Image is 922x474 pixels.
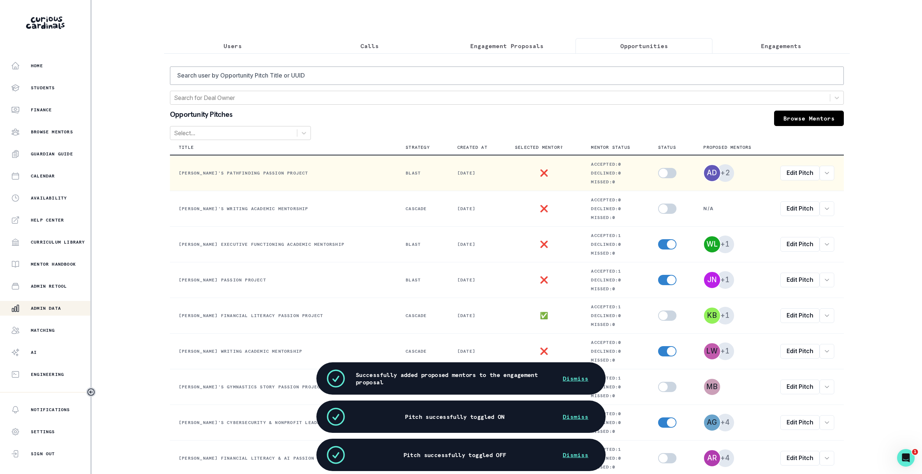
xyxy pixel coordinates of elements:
a: Edit Pitch [780,308,820,323]
p: ❌ [540,348,548,354]
p: [DATE] [457,277,497,283]
p: Users [224,42,242,50]
p: [PERSON_NAME]'s Writing Academic Mentorship [179,206,388,212]
p: Declined: 0 [591,241,640,247]
p: Accepted: 1 [591,375,640,381]
p: [PERSON_NAME] Financial Literacy & AI Passion Project [179,455,388,461]
p: [PERSON_NAME]'s Cybersecurity & Nonprofit Leadership Passion Project [179,420,388,425]
p: Finance [31,107,52,113]
a: Edit Pitch [780,166,820,180]
p: Admin Data [31,305,61,311]
p: Missed: 0 [591,215,640,220]
p: Title [179,144,194,150]
span: +1 [716,271,734,289]
div: Logan Wojcik [707,348,718,355]
p: [PERSON_NAME]'s Pathfinding Passion Project [179,170,388,176]
p: Mentor Status [591,144,630,150]
p: Cascade [406,348,439,354]
a: Edit Pitch [780,273,820,287]
iframe: Intercom live chat [897,449,915,467]
p: [PERSON_NAME] Financial Literacy Passion Project [179,313,388,319]
p: Curriculum Library [31,239,85,245]
img: Curious Cardinals Logo [26,17,65,29]
a: Edit Pitch [780,451,820,466]
button: row menu [820,451,834,466]
button: row menu [820,380,834,394]
p: Pitch successfully toggled ON [405,413,504,420]
p: Successfully added proposed mentors to the engagement proposal [356,371,554,386]
div: Mark Berlaga [707,383,718,390]
p: Accepted: 1 [591,304,640,310]
p: [PERSON_NAME] Passion Project [179,277,388,283]
a: Edit Pitch [780,237,820,252]
p: [PERSON_NAME]'s Gymnastics Story Passion Project [179,384,388,390]
p: Declined: 0 [591,384,640,390]
p: Engineering [31,371,64,377]
a: Edit Pitch [780,201,820,216]
button: Dismiss [554,448,597,462]
p: Calls [360,42,379,50]
p: Accepted: 1 [591,268,640,274]
span: 1 [912,449,918,455]
p: Missed: 0 [591,250,640,256]
p: [DATE] [457,170,497,176]
button: Toggle sidebar [86,387,96,397]
p: ❌ [540,241,548,247]
p: Blast [406,241,439,247]
a: Edit Pitch [780,415,820,430]
p: Admin Retool [31,283,67,289]
p: ❌ [540,170,548,176]
a: Edit Pitch [780,344,820,359]
p: N/A [703,206,762,212]
p: Cascade [406,313,439,319]
p: [DATE] [457,241,497,247]
p: Selected Mentor? [515,144,563,150]
div: Anisha Giri [707,419,717,426]
div: Will Lieber [707,241,718,248]
p: Engagement Proposals [470,42,544,50]
p: Pitch successfully toggled OFF [403,451,507,459]
p: [DATE] [457,313,497,319]
p: Help Center [31,217,64,223]
a: Browse Mentors [774,111,844,126]
span: +1 [716,307,734,324]
p: Missed: 0 [591,286,640,292]
p: Students [31,85,55,91]
p: Sign Out [31,451,55,457]
button: Dismiss [554,409,597,424]
p: Declined: 0 [591,420,640,425]
p: Missed: 0 [591,393,640,399]
button: row menu [820,273,834,287]
p: Matching [31,327,55,333]
button: Dismiss [554,371,597,386]
p: [DATE] [457,206,497,212]
p: Declined: 0 [591,313,640,319]
p: Accepted: 1 [591,446,640,452]
div: Kade Barnes [707,312,717,319]
p: Accepted: 0 [591,411,640,417]
p: Blast [406,277,439,283]
p: Status [658,144,676,150]
button: row menu [820,308,834,323]
button: row menu [820,201,834,216]
p: Accepted: 0 [591,340,640,345]
p: ❌ [540,277,548,283]
p: Proposed Mentors [703,144,751,150]
button: row menu [820,415,834,430]
div: Alláh-u-Abhá Rodrigues [707,455,717,462]
span: +1 [716,342,734,360]
p: ✅ [540,313,548,319]
p: Strategy [406,144,430,150]
p: Declined: 0 [591,206,640,212]
p: Notifications [31,407,70,413]
p: Accepted: 0 [591,197,640,203]
p: Settings [31,429,55,435]
p: Opportunity Pitches [170,111,232,120]
p: Created At [457,144,487,150]
p: Engagements [761,42,801,50]
span: +4 [716,449,734,467]
a: Edit Pitch [780,380,820,394]
button: row menu [820,237,834,252]
p: Declined: 0 [591,455,640,461]
span: +1 [716,236,734,253]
